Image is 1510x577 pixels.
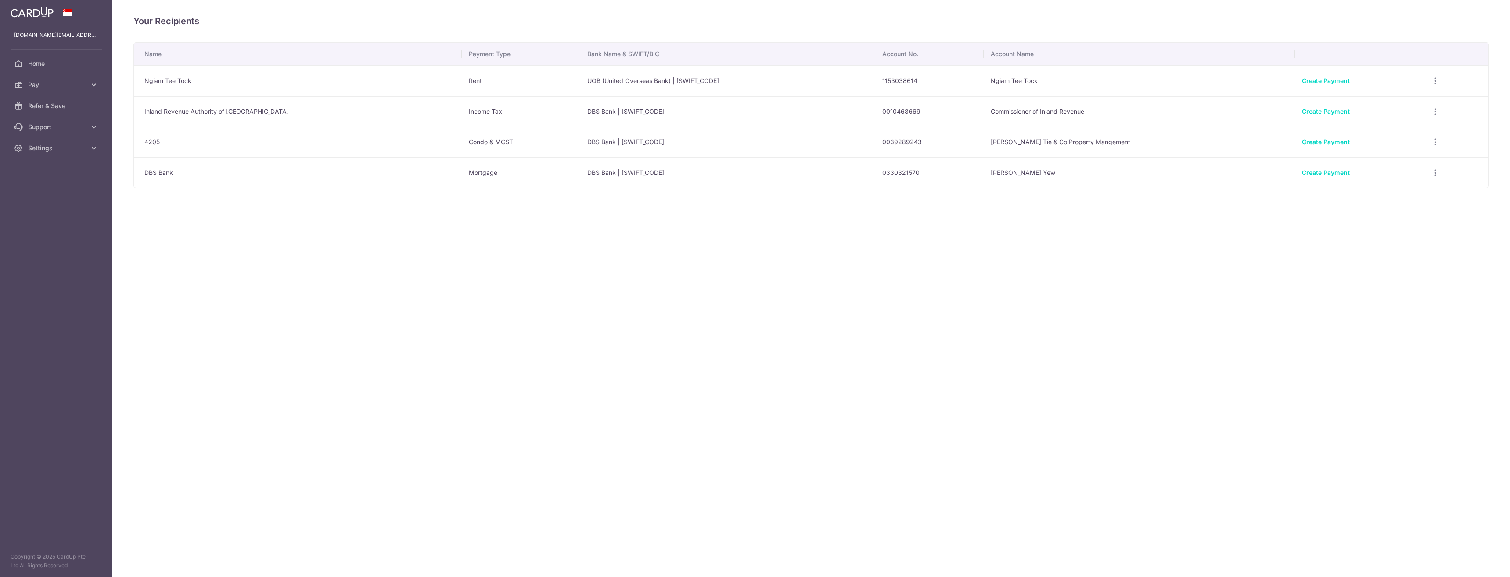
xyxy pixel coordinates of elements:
[984,157,1295,188] td: [PERSON_NAME] Yew
[875,65,984,96] td: 1153038614
[984,43,1295,65] th: Account Name
[875,127,984,157] td: 0039289243
[462,65,580,96] td: Rent
[984,127,1295,157] td: [PERSON_NAME] Tie & Co Property Mangement
[580,65,875,96] td: UOB (United Overseas Bank) | [SWIFT_CODE]
[28,144,86,152] span: Settings
[462,157,580,188] td: Mortgage
[462,127,580,157] td: Condo & MCST
[1302,138,1350,145] a: Create Payment
[1302,169,1350,176] a: Create Payment
[14,31,98,40] p: [DOMAIN_NAME][EMAIL_ADDRESS][DOMAIN_NAME]
[1302,77,1350,84] a: Create Payment
[11,7,54,18] img: CardUp
[580,157,875,188] td: DBS Bank | [SWIFT_CODE]
[462,96,580,127] td: Income Tax
[984,65,1295,96] td: Ngiam Tee Tock
[984,96,1295,127] td: Commissioner of Inland Revenue
[580,96,875,127] td: DBS Bank | [SWIFT_CODE]
[28,59,86,68] span: Home
[580,127,875,157] td: DBS Bank | [SWIFT_CODE]
[134,96,462,127] td: Inland Revenue Authority of [GEOGRAPHIC_DATA]
[134,127,462,157] td: 4205
[875,157,984,188] td: 0330321570
[462,43,580,65] th: Payment Type
[134,157,462,188] td: DBS Bank
[580,43,875,65] th: Bank Name & SWIFT/BIC
[28,102,86,110] span: Refer & Save
[28,80,86,89] span: Pay
[133,14,1489,28] h4: Your Recipients
[875,43,984,65] th: Account No.
[1302,108,1350,115] a: Create Payment
[134,43,462,65] th: Name
[875,96,984,127] td: 0010468669
[134,65,462,96] td: Ngiam Tee Tock
[28,123,86,131] span: Support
